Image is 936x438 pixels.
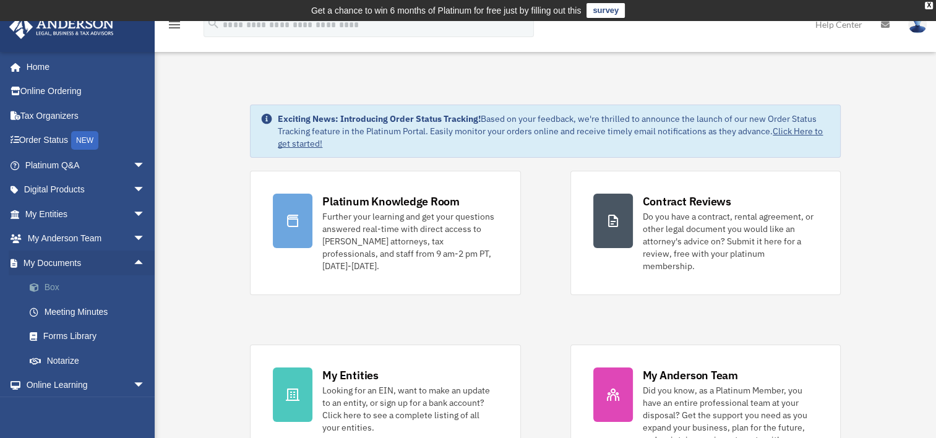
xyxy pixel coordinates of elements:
[278,113,830,150] div: Based on your feedback, we're thrilled to announce the launch of our new Order Status Tracking fe...
[9,79,164,104] a: Online Ordering
[167,17,182,32] i: menu
[133,153,158,178] span: arrow_drop_down
[17,324,164,349] a: Forms Library
[133,202,158,227] span: arrow_drop_down
[278,126,823,149] a: Click Here to get started!
[17,348,164,373] a: Notarize
[17,299,164,324] a: Meeting Minutes
[322,367,378,383] div: My Entities
[643,367,738,383] div: My Anderson Team
[322,194,460,209] div: Platinum Knowledge Room
[311,3,582,18] div: Get a chance to win 6 months of Platinum for free just by filling out this
[6,15,118,39] img: Anderson Advisors Platinum Portal
[570,171,841,295] a: Contract Reviews Do you have a contract, rental agreement, or other legal document you would like...
[133,178,158,203] span: arrow_drop_down
[643,210,818,272] div: Do you have a contract, rental agreement, or other legal document you would like an attorney's ad...
[167,22,182,32] a: menu
[250,171,520,295] a: Platinum Knowledge Room Further your learning and get your questions answered real-time with dire...
[133,373,158,398] span: arrow_drop_down
[133,251,158,276] span: arrow_drop_up
[9,103,164,128] a: Tax Organizers
[278,113,481,124] strong: Exciting News: Introducing Order Status Tracking!
[207,17,220,30] i: search
[9,226,164,251] a: My Anderson Teamarrow_drop_down
[133,226,158,252] span: arrow_drop_down
[9,54,158,79] a: Home
[322,210,497,272] div: Further your learning and get your questions answered real-time with direct access to [PERSON_NAM...
[9,251,164,275] a: My Documentsarrow_drop_up
[908,15,927,33] img: User Pic
[322,384,497,434] div: Looking for an EIN, want to make an update to an entity, or sign up for a bank account? Click her...
[643,194,731,209] div: Contract Reviews
[9,128,164,153] a: Order StatusNEW
[9,178,164,202] a: Digital Productsarrow_drop_down
[925,2,933,9] div: close
[9,153,164,178] a: Platinum Q&Aarrow_drop_down
[71,131,98,150] div: NEW
[586,3,625,18] a: survey
[9,202,164,226] a: My Entitiesarrow_drop_down
[9,373,164,398] a: Online Learningarrow_drop_down
[17,275,164,300] a: Box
